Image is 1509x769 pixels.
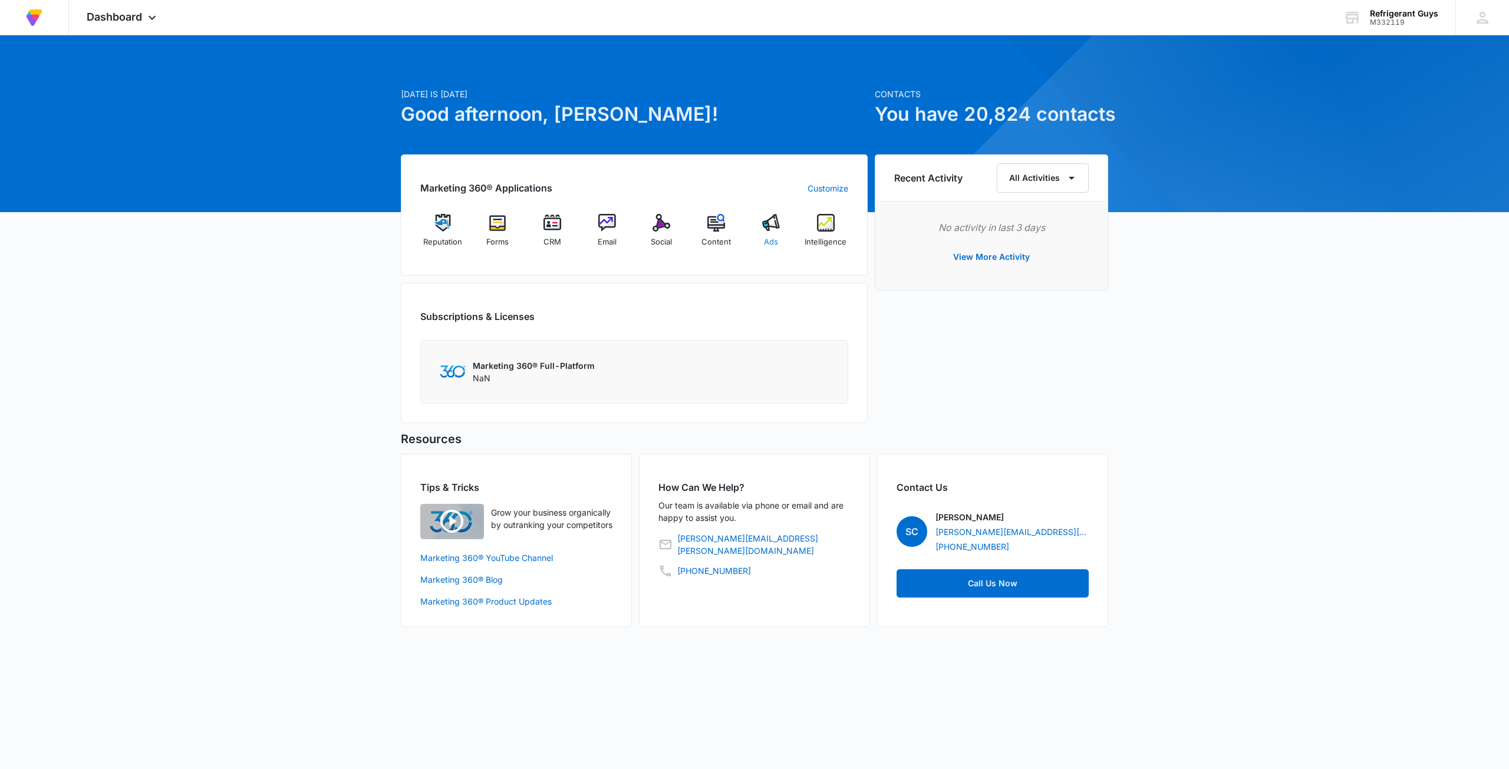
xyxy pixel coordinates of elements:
[420,309,535,324] h2: Subscriptions & Licenses
[473,359,595,384] div: NaN
[473,359,595,372] p: Marketing 360® Full-Platform
[935,540,1009,553] a: [PHONE_NUMBER]
[24,7,45,28] img: Volusion
[420,573,612,586] a: Marketing 360® Blog
[935,526,1089,538] a: [PERSON_NAME][EMAIL_ADDRESS][PERSON_NAME][DOMAIN_NAME]
[694,214,739,256] a: Content
[475,214,520,256] a: Forms
[805,236,846,248] span: Intelligence
[658,480,851,494] h2: How Can We Help?
[875,88,1108,100] p: Contacts
[897,480,1089,494] h2: Contact Us
[423,236,462,248] span: Reputation
[401,100,868,128] h1: Good afternoon, [PERSON_NAME]!
[598,236,617,248] span: Email
[875,100,1108,128] h1: You have 20,824 contacts
[420,214,466,256] a: Reputation
[701,236,731,248] span: Content
[677,532,851,557] a: [PERSON_NAME][EMAIL_ADDRESS][PERSON_NAME][DOMAIN_NAME]
[420,595,612,608] a: Marketing 360® Product Updates
[420,504,484,539] img: Quick Overview Video
[808,182,848,194] a: Customize
[87,11,142,23] span: Dashboard
[401,88,868,100] p: [DATE] is [DATE]
[420,181,552,195] h2: Marketing 360® Applications
[1370,18,1438,27] div: account id
[803,214,848,256] a: Intelligence
[1370,9,1438,18] div: account name
[486,236,509,248] span: Forms
[420,480,612,494] h2: Tips & Tricks
[651,236,672,248] span: Social
[941,243,1042,271] button: View More Activity
[897,569,1089,598] a: Call Us Now
[543,236,561,248] span: CRM
[658,499,851,524] p: Our team is available via phone or email and are happy to assist you.
[749,214,794,256] a: Ads
[764,236,778,248] span: Ads
[997,163,1089,193] button: All Activities
[530,214,575,256] a: CRM
[491,506,612,531] p: Grow your business organically by outranking your competitors
[420,552,612,564] a: Marketing 360® YouTube Channel
[584,214,630,256] a: Email
[639,214,684,256] a: Social
[897,516,927,547] span: SC
[440,365,466,378] img: Marketing 360 Logo
[401,430,1108,448] h5: Resources
[677,565,751,577] a: [PHONE_NUMBER]
[935,511,1004,523] p: [PERSON_NAME]
[894,220,1089,235] p: No activity in last 3 days
[894,171,963,185] h6: Recent Activity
